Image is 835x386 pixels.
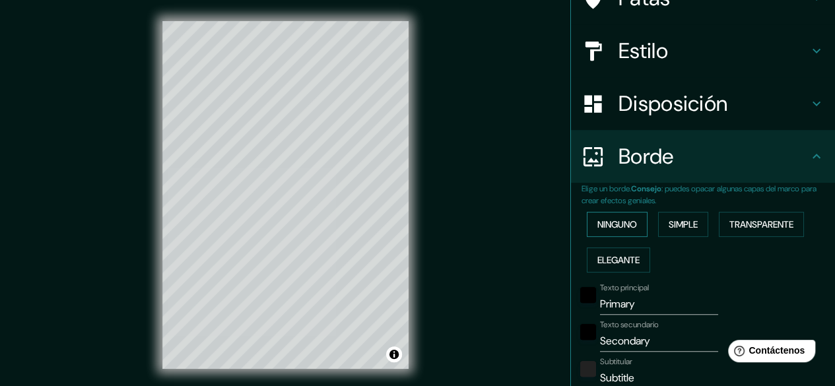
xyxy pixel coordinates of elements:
font: Estilo [618,37,668,65]
font: Texto secundario [600,319,659,330]
font: Elegante [597,254,640,266]
button: Transparente [719,212,804,237]
font: Transparente [729,218,793,230]
font: Disposición [618,90,727,117]
button: color-222222 [580,361,596,377]
font: Simple [669,218,698,230]
iframe: Lanzador de widgets de ayuda [718,335,820,371]
font: Ninguno [597,218,637,230]
font: Subtitular [600,356,632,367]
font: Texto principal [600,282,649,293]
font: : puedes opacar algunas capas del marco para crear efectos geniales. [582,183,817,206]
button: Elegante [587,247,650,273]
font: Borde [618,143,674,170]
font: Consejo [631,183,661,194]
div: Disposición [571,77,835,130]
button: Simple [658,212,708,237]
button: Ninguno [587,212,648,237]
button: negro [580,324,596,340]
button: negro [580,287,596,303]
button: Activar o desactivar atribución [386,346,402,362]
font: Elige un borde. [582,183,631,194]
div: Estilo [571,24,835,77]
div: Borde [571,130,835,183]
